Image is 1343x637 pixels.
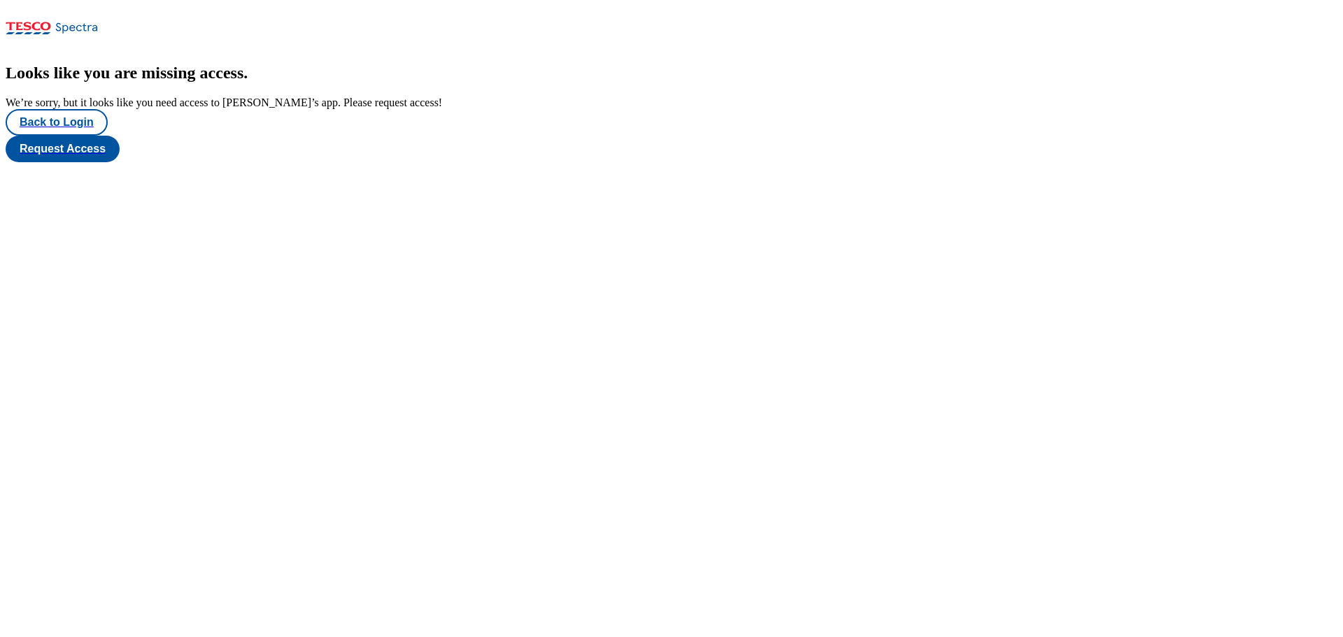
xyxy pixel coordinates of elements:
a: Request Access [6,136,1337,162]
span: . [243,64,248,82]
div: We’re sorry, but it looks like you need access to [PERSON_NAME]’s app. Please request access! [6,96,1337,109]
button: Back to Login [6,109,108,136]
h2: Looks like you are missing access [6,64,1337,83]
a: Back to Login [6,109,1337,136]
button: Request Access [6,136,120,162]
